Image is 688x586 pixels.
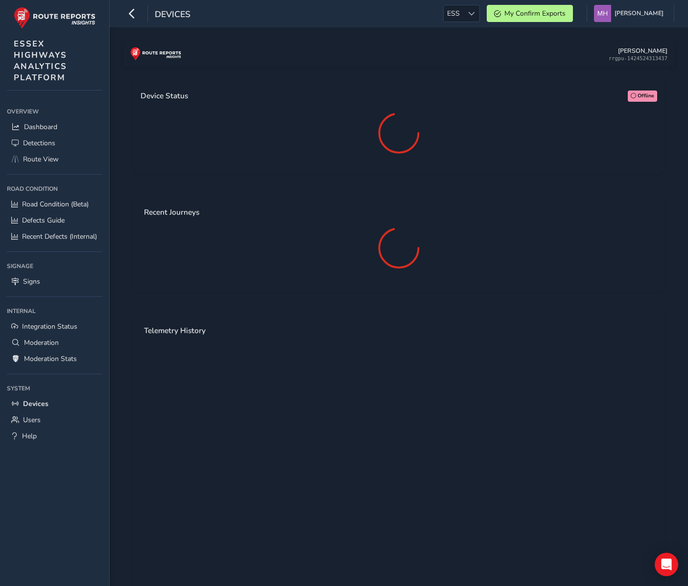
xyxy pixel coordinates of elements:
span: ESSEX HIGHWAYS ANALYTICS PLATFORM [14,38,67,83]
div: [PERSON_NAME] [618,46,667,55]
a: Route View [7,151,102,167]
div: Open Intercom Messenger [655,553,678,576]
img: diamond-layout [594,5,611,22]
span: Dashboard [24,122,57,132]
div: rrgpu-1424524313437 [609,55,667,61]
span: My Confirm Exports [504,9,566,18]
span: Devices [155,8,190,22]
a: Detections [7,135,102,151]
span: Road Condition (Beta) [22,200,89,209]
a: Help [7,428,102,444]
span: Detections [23,138,55,148]
a: Recent Defects (Internal) [7,228,102,245]
span: Moderation Stats [24,354,77,363]
span: Route View [23,155,59,164]
div: Internal [7,304,102,318]
div: System [7,381,102,396]
a: Moderation Stats [7,351,102,367]
span: Devices [23,399,48,408]
div: Road Condition [7,181,102,196]
a: Users [7,412,102,428]
a: Integration Status [7,318,102,335]
div: Overview [7,104,102,119]
span: Recent Defects (Internal) [22,232,97,241]
div: Signage [7,259,102,273]
a: Dashboard [7,119,102,135]
span: Users [23,415,41,425]
span: Defects Guide [22,216,65,225]
span: Signs [23,277,40,286]
span: Offline [638,92,654,100]
img: rr logo [130,47,181,61]
a: Signs [7,273,102,290]
a: Defects Guide [7,212,102,228]
a: Moderation [7,335,102,351]
span: ESS [444,5,463,22]
h3: Device Status [141,91,188,100]
a: Devices [7,396,102,412]
span: [PERSON_NAME] [615,5,664,22]
button: [PERSON_NAME] [594,5,667,22]
span: Help [22,431,37,441]
img: rr logo [14,7,95,29]
span: Moderation [24,338,59,347]
a: Road Condition (Beta) [7,196,102,212]
button: My Confirm Exports [487,5,573,22]
span: Integration Status [22,322,77,331]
